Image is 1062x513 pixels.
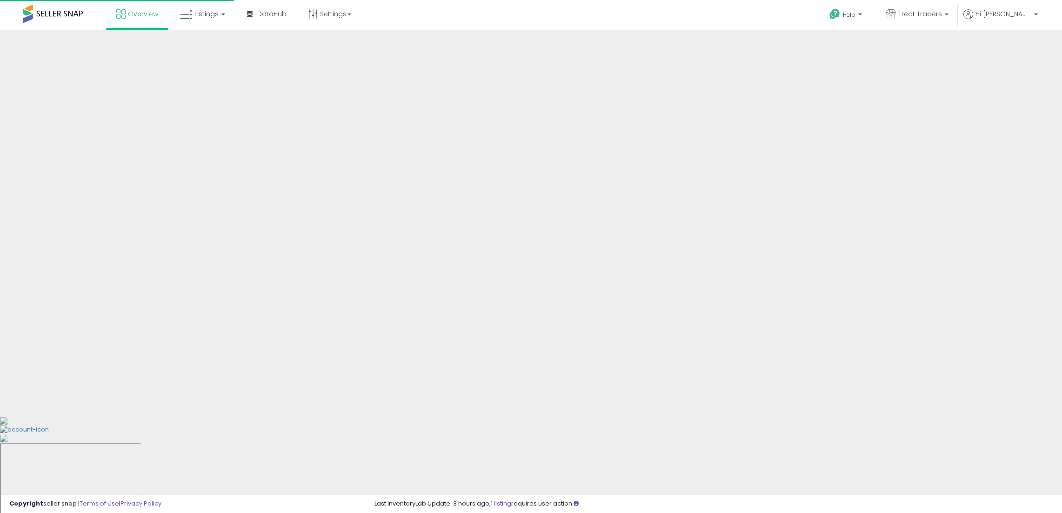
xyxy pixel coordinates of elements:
span: Overview [128,9,158,19]
i: Get Help [829,8,841,20]
span: DataHub [257,9,287,19]
span: Help [843,11,855,19]
a: Help [822,1,871,30]
span: Treat Traders [898,9,942,19]
span: Listings [194,9,219,19]
span: Hi [PERSON_NAME] [975,9,1031,19]
a: Hi [PERSON_NAME] [963,9,1038,30]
